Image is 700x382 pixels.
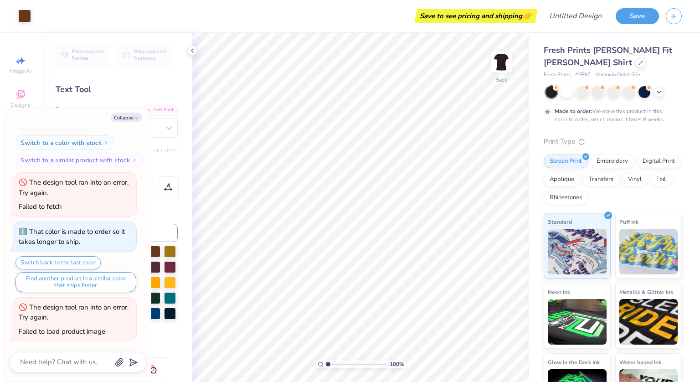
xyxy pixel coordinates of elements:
input: Untitled Design [542,7,609,25]
img: Metallic & Glitter Ink [619,299,678,345]
span: Metallic & Glitter Ink [619,287,673,297]
button: Find another product in a similar color that ships faster [15,272,136,292]
div: Digital Print [637,155,681,168]
span: 👉 [522,10,532,21]
span: Image AI [10,67,31,75]
div: Foil [650,173,672,186]
div: Applique [544,173,580,186]
button: Switch to a color with stock [15,135,114,150]
div: Failed to load product image [19,327,105,336]
div: Embroidery [591,155,634,168]
span: Personalized Names [72,48,104,61]
div: Screen Print [544,155,588,168]
div: Transfers [583,173,619,186]
span: Fresh Prints [PERSON_NAME] Fit [PERSON_NAME] Shirt [544,45,672,68]
button: Save [616,8,659,24]
img: Standard [548,229,607,274]
div: Back [495,76,507,84]
button: Collapse [111,113,142,122]
div: Failed to fetch [19,202,62,211]
span: 100 % [390,360,404,368]
strong: Made to order: [555,108,592,115]
span: Fresh Prints [544,71,571,79]
span: Neon Ink [548,287,570,297]
div: Vinyl [622,173,648,186]
img: Switch to a color with stock [103,140,109,145]
button: Switch to a similar product with stock [15,153,142,167]
div: Save to see pricing and shipping [417,9,535,23]
button: Switch back to the last color [15,256,101,269]
div: The design tool ran into an error. Try again. [19,178,129,197]
div: The design tool ran into an error. Try again. [19,303,129,322]
img: Switch to a similar product with stock [132,157,137,163]
img: Back [492,53,510,71]
span: Glow in the Dark Ink [548,357,600,367]
span: Puff Ink [619,217,638,227]
div: That color is made to order so it takes longer to ship. [19,227,125,247]
label: Font [56,105,69,115]
img: Neon Ink [548,299,607,345]
span: Water based Ink [619,357,661,367]
span: Minimum Order: 50 + [595,71,641,79]
img: Puff Ink [619,229,678,274]
span: Designs [10,101,31,108]
div: We make this product in this color to order, which means it takes 8 weeks. [555,107,667,124]
div: Text Tool [56,83,178,96]
span: Standard [548,217,572,227]
div: Print Type [544,136,682,147]
div: Rhinestones [544,191,588,205]
span: # FP97 [575,71,591,79]
div: Add Font [142,105,178,115]
span: Personalized Numbers [134,48,166,61]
